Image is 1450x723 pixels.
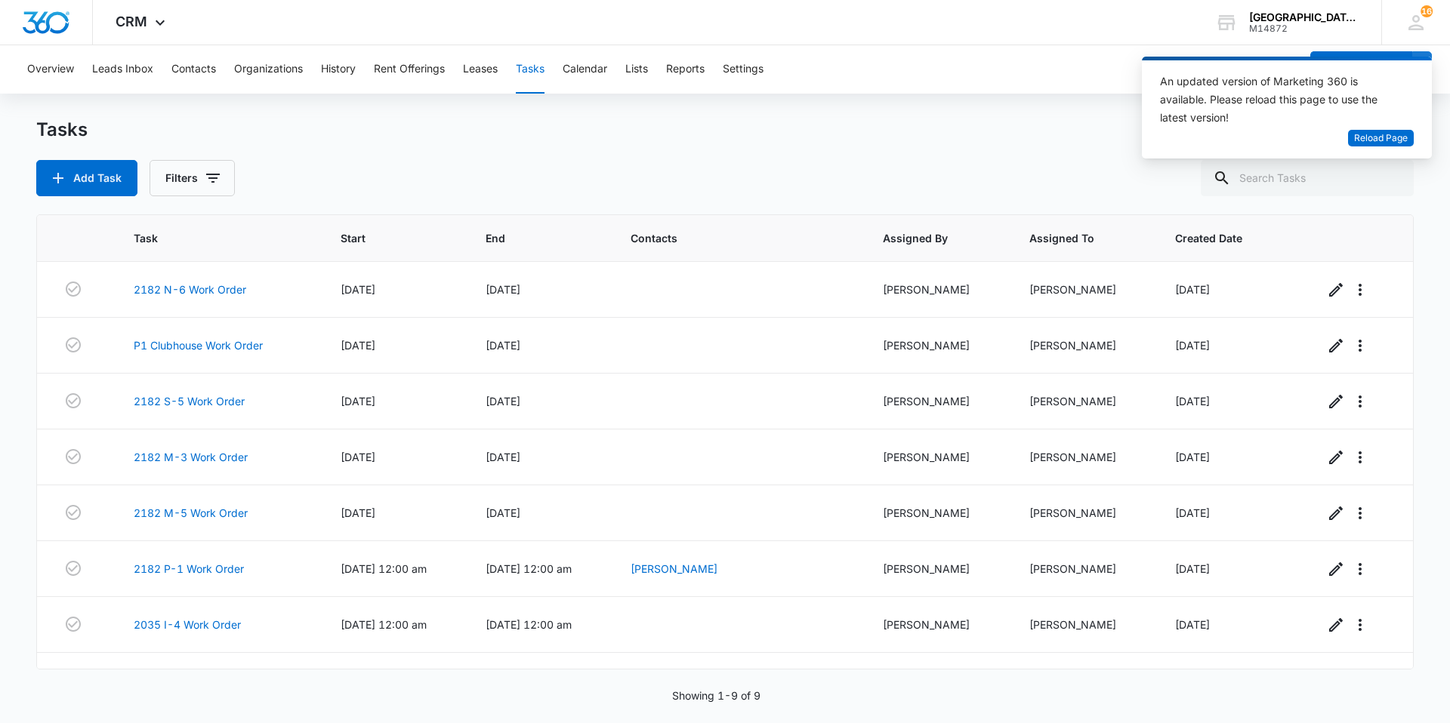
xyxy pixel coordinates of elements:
div: account id [1249,23,1359,34]
span: Reload Page [1354,131,1408,146]
button: Tasks [516,45,545,94]
a: 2035 I-4 Work Order [134,617,241,632]
a: 2182 M-5 Work Order [134,505,248,521]
div: [PERSON_NAME] [1029,617,1139,632]
button: Add Contact [1310,51,1412,88]
a: 2182 N-6 Work Order [134,282,246,297]
span: 16 [1421,5,1433,17]
span: [DATE] [486,339,520,352]
span: [DATE] [341,283,375,296]
span: [DATE] [1175,618,1210,631]
button: Leads Inbox [92,45,153,94]
h1: Tasks [36,118,88,141]
a: 2182 S-5 Work Order [134,393,245,409]
span: [DATE] 12:00 am [486,562,572,575]
a: 2182 P-1 Work Order [134,561,244,577]
div: [PERSON_NAME] [883,617,992,632]
button: Overview [27,45,74,94]
span: Assigned To [1029,230,1117,246]
span: End [486,230,572,246]
p: Showing 1-9 of 9 [672,688,760,703]
span: Created Date [1175,230,1266,246]
span: [DATE] 12:00 am [341,618,427,631]
span: [DATE] [1175,283,1210,296]
span: [DATE] [341,451,375,463]
span: Contacts [631,230,825,246]
span: [DATE] [1175,451,1210,463]
div: account name [1249,11,1359,23]
a: [PERSON_NAME] [631,562,717,575]
div: [PERSON_NAME] [883,449,992,465]
button: Leases [463,45,498,94]
div: [PERSON_NAME] [1029,337,1139,353]
div: [PERSON_NAME] [1029,282,1139,297]
button: Reload Page [1348,130,1414,147]
span: [DATE] [1175,339,1210,352]
span: CRM [116,14,147,29]
div: [PERSON_NAME] [883,505,992,521]
span: [DATE] [486,395,520,408]
span: [DATE] [341,395,375,408]
span: [DATE] 12:00 am [486,618,572,631]
div: An updated version of Marketing 360 is available. Please reload this page to use the latest version! [1160,72,1396,127]
div: [PERSON_NAME] [1029,393,1139,409]
span: [DATE] [341,339,375,352]
span: [DATE] [1175,395,1210,408]
button: Rent Offerings [374,45,445,94]
button: Lists [625,45,648,94]
div: [PERSON_NAME] [1029,561,1139,577]
button: Filters [150,160,235,196]
a: 2182 M-3 Work Order [134,449,248,465]
a: P1 Clubhouse Work Order [134,337,263,353]
span: [DATE] 12:00 am [341,562,427,575]
div: [PERSON_NAME] [883,393,992,409]
button: History [321,45,356,94]
input: Search Tasks [1201,160,1414,196]
div: [PERSON_NAME] [883,282,992,297]
button: Settings [723,45,764,94]
button: Calendar [563,45,607,94]
div: notifications count [1421,5,1433,17]
div: [PERSON_NAME] [883,337,992,353]
button: Organizations [234,45,303,94]
span: Start [341,230,427,246]
span: [DATE] [486,451,520,463]
span: Task [134,230,282,246]
div: [PERSON_NAME] [883,561,992,577]
button: Contacts [171,45,216,94]
button: Reports [666,45,705,94]
div: [PERSON_NAME] [1029,505,1139,521]
span: Assigned By [883,230,970,246]
span: [DATE] [341,506,375,519]
span: [DATE] [1175,562,1210,575]
span: [DATE] [486,506,520,519]
span: [DATE] [486,283,520,296]
div: [PERSON_NAME] [1029,449,1139,465]
button: Add Task [36,160,137,196]
span: [DATE] [1175,506,1210,519]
